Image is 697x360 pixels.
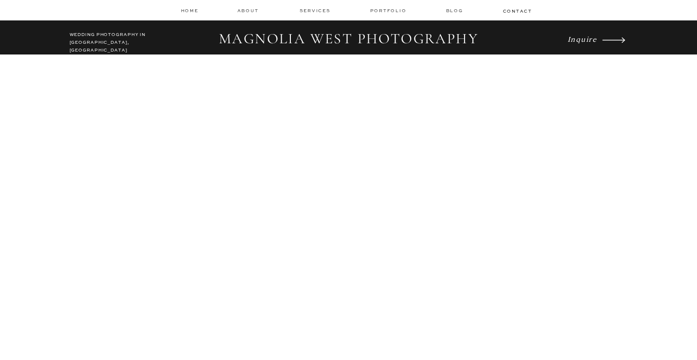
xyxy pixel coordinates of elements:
a: home [181,7,199,14]
i: Inquire [568,34,597,43]
h1: Los Angeles Wedding Photographer [162,297,536,317]
a: about [237,7,262,14]
a: services [300,7,332,14]
a: Portfolio [370,7,409,14]
a: contact [503,8,531,14]
i: Timeless Images & an Unparalleled Experience [145,248,552,282]
h2: MAGNOLIA WEST PHOTOGRAPHY [213,30,485,49]
h2: WEDDING PHOTOGRAPHY IN [GEOGRAPHIC_DATA], [GEOGRAPHIC_DATA] [70,31,156,49]
a: Blog [446,7,465,14]
a: Inquire [568,32,600,46]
